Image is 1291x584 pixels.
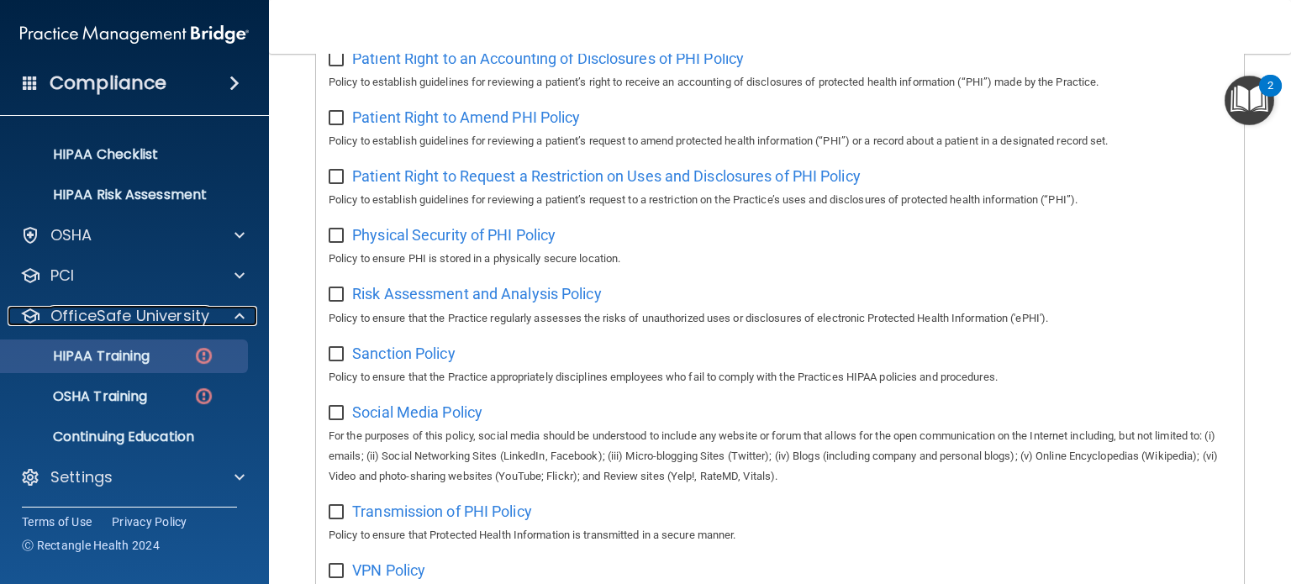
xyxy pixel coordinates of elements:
span: Risk Assessment and Analysis Policy [352,285,602,303]
p: OfficeSafe University [50,306,209,326]
p: Settings [50,467,113,487]
a: Privacy Policy [112,513,187,530]
p: Policy to ensure that the Practice regularly assesses the risks of unauthorized uses or disclosur... [329,308,1231,329]
h4: Compliance [50,71,166,95]
a: Settings [20,467,245,487]
span: Social Media Policy [352,403,482,421]
button: Open Resource Center, 2 new notifications [1225,76,1274,125]
a: OfficeSafe University [20,306,245,326]
a: PCI [20,266,245,286]
p: OSHA Training [11,388,147,405]
span: VPN Policy [352,561,425,579]
p: For the purposes of this policy, social media should be understood to include any website or foru... [329,426,1231,487]
span: Ⓒ Rectangle Health 2024 [22,537,160,554]
img: danger-circle.6113f641.png [193,345,214,366]
img: danger-circle.6113f641.png [193,386,214,407]
span: Patient Right to an Accounting of Disclosures of PHI Policy [352,50,744,67]
p: Continuing Education [11,429,240,445]
a: OSHA [20,225,245,245]
a: Terms of Use [22,513,92,530]
span: Transmission of PHI Policy [352,502,532,520]
span: Physical Security of PHI Policy [352,226,556,244]
p: HIPAA Training [11,348,150,365]
p: OSHA [50,225,92,245]
p: PCI [50,266,74,286]
p: Policy to establish guidelines for reviewing a patient’s request to a restriction on the Practice... [329,190,1231,210]
p: Policy to ensure PHI is stored in a physically secure location. [329,249,1231,269]
span: Patient Right to Request a Restriction on Uses and Disclosures of PHI Policy [352,167,861,185]
p: Policy to establish guidelines for reviewing a patient’s request to amend protected health inform... [329,131,1231,151]
p: Policy to ensure that Protected Health Information is transmitted in a secure manner. [329,525,1231,545]
span: Patient Right to Amend PHI Policy [352,108,580,126]
p: Policy to ensure that the Practice appropriately disciplines employees who fail to comply with th... [329,367,1231,387]
p: HIPAA Checklist [11,146,240,163]
div: 2 [1267,86,1273,108]
span: Sanction Policy [352,345,456,362]
p: HIPAA Risk Assessment [11,187,240,203]
img: PMB logo [20,18,249,51]
p: Policy to establish guidelines for reviewing a patient’s right to receive an accounting of disclo... [329,72,1231,92]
